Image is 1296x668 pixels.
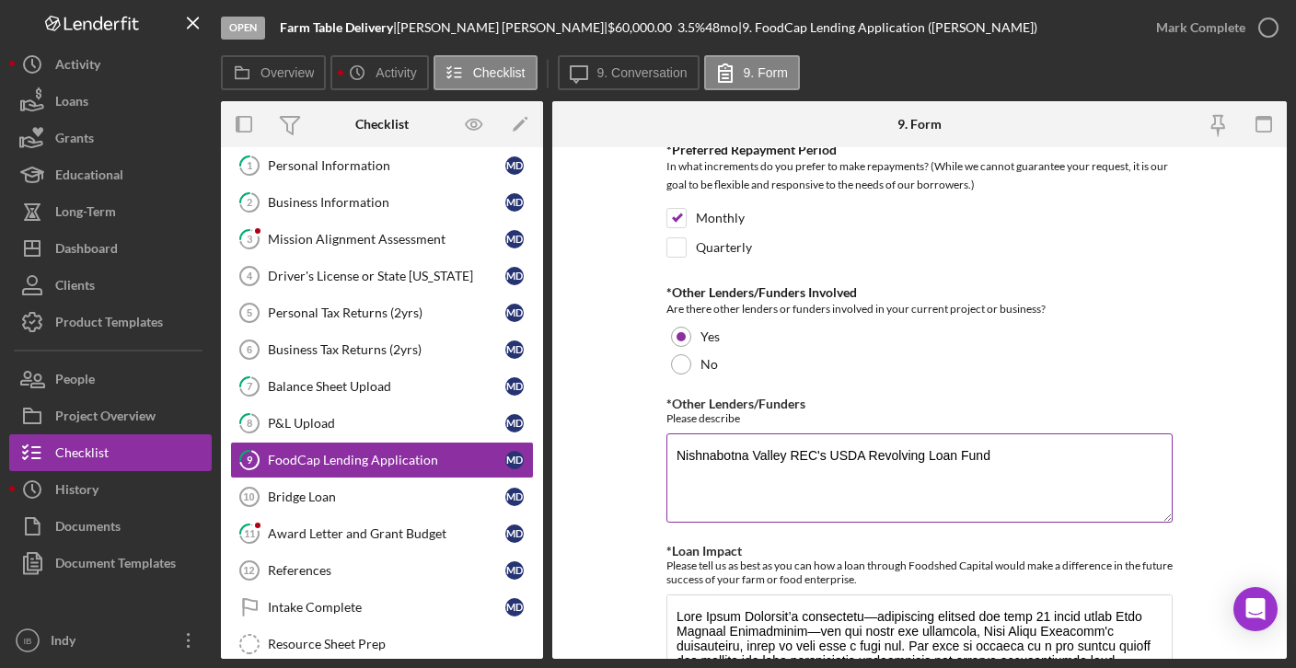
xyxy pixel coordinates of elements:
[280,19,393,35] b: Farm Table Delivery
[666,433,1173,522] textarea: Nishnabotna Valley REC's USDA Revolving Loan Fund
[505,414,524,432] div: M D
[558,55,700,90] button: 9. Conversation
[268,379,505,394] div: Balance Sheet Upload
[505,524,524,543] div: M D
[230,589,534,626] a: Intake CompleteMD
[9,304,212,340] button: Product Templates
[268,305,505,320] div: Personal Tax Returns (2yrs)
[9,471,212,508] button: History
[1156,9,1245,46] div: Mark Complete
[247,417,252,429] tspan: 8
[55,434,109,476] div: Checklist
[9,267,212,304] a: Clients
[597,65,688,80] label: 9. Conversation
[696,209,745,227] label: Monthly
[705,20,738,35] div: 48 mo
[9,361,212,397] button: People
[666,157,1173,199] div: In what increments do you prefer to make repayments? (While we cannot guarantee your request, it ...
[230,294,534,331] a: 5Personal Tax Returns (2yrs)MD
[268,453,505,467] div: FoodCap Lending Application
[505,340,524,359] div: M D
[268,416,505,431] div: P&L Upload
[434,55,538,90] button: Checklist
[666,396,805,411] label: *Other Lenders/Funders
[700,357,718,372] label: No
[247,454,253,466] tspan: 9
[243,565,254,576] tspan: 12
[666,143,1173,157] div: *Preferred Repayment Period
[230,405,534,442] a: 8P&L UploadMD
[1138,9,1287,46] button: Mark Complete
[230,331,534,368] a: 6Business Tax Returns (2yrs)MD
[247,344,252,355] tspan: 6
[268,563,505,578] div: References
[704,55,800,90] button: 9. Form
[666,411,1173,425] div: Please describe
[55,545,176,586] div: Document Templates
[230,147,534,184] a: 1Personal InformationMD
[230,478,534,515] a: 10Bridge LoanMD
[9,508,212,545] button: Documents
[744,65,788,80] label: 9. Form
[9,545,212,582] button: Document Templates
[666,543,742,559] label: *Loan Impact
[505,561,524,580] div: M D
[230,515,534,552] a: 11Award Letter and Grant BudgetMD
[244,527,255,539] tspan: 11
[268,269,505,283] div: Driver's License or State [US_STATE]
[505,156,524,175] div: M D
[9,397,212,434] button: Project Overview
[505,304,524,322] div: M D
[696,238,752,257] label: Quarterly
[268,489,505,504] div: Bridge Loan
[230,368,534,405] a: 7Balance Sheet UploadMD
[55,471,98,513] div: History
[55,120,94,161] div: Grants
[55,83,88,124] div: Loans
[607,20,677,35] div: $60,000.00
[677,20,705,35] div: 3.5 %
[700,329,720,344] label: Yes
[505,377,524,396] div: M D
[55,193,116,235] div: Long-Term
[9,83,212,120] button: Loans
[9,193,212,230] a: Long-Term
[505,193,524,212] div: M D
[268,232,505,247] div: Mission Alignment Assessment
[55,361,95,402] div: People
[9,230,212,267] button: Dashboard
[268,158,505,173] div: Personal Information
[897,117,942,132] div: 9. Form
[247,271,253,282] tspan: 4
[280,20,397,35] div: |
[9,156,212,193] button: Educational
[268,526,505,541] div: Award Letter and Grant Budget
[230,442,534,478] a: 9FoodCap Lending ApplicationMD
[397,20,607,35] div: [PERSON_NAME] [PERSON_NAME] |
[505,451,524,469] div: M D
[268,195,505,210] div: Business Information
[666,285,1173,300] div: *Other Lenders/Funders Involved
[9,120,212,156] button: Grants
[1233,587,1278,631] div: Open Intercom Messenger
[9,46,212,83] a: Activity
[473,65,526,80] label: Checklist
[268,342,505,357] div: Business Tax Returns (2yrs)
[666,559,1173,586] div: Please tell us as best as you can how a loan through Foodshed Capital would make a difference in ...
[230,258,534,294] a: 4Driver's License or State [US_STATE]MD
[738,20,1037,35] div: | 9. FoodCap Lending Application ([PERSON_NAME])
[260,65,314,80] label: Overview
[55,267,95,308] div: Clients
[505,267,524,285] div: M D
[247,380,253,392] tspan: 7
[505,488,524,506] div: M D
[230,626,534,662] a: Resource Sheet Prep
[330,55,428,90] button: Activity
